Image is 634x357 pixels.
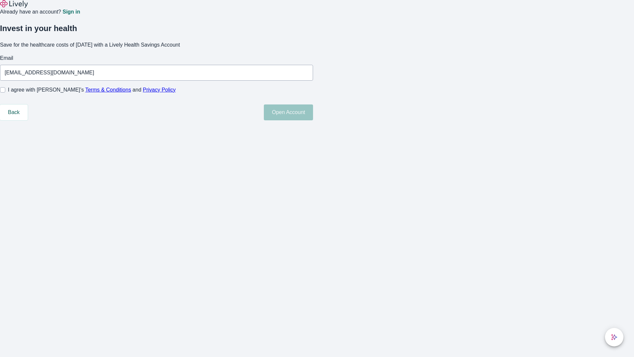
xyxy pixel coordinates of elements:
a: Privacy Policy [143,87,176,93]
svg: Lively AI Assistant [611,334,617,340]
button: chat [605,328,623,346]
span: I agree with [PERSON_NAME]’s and [8,86,176,94]
a: Terms & Conditions [85,87,131,93]
a: Sign in [62,9,80,15]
